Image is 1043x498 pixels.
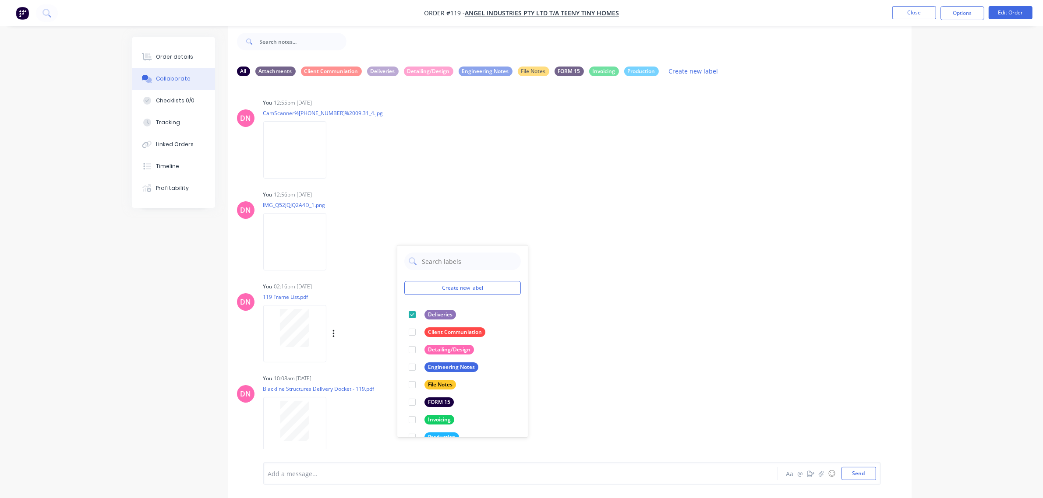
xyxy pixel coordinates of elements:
p: IMG_Q52JQJQ2A4D_1.png [263,201,335,209]
div: FORM 15 [424,397,454,407]
button: Edit Order [989,6,1032,19]
div: Order details [156,53,193,61]
button: Aa [785,468,795,479]
span: Order #119 - [424,9,465,18]
div: You [263,375,272,382]
div: Linked Orders [156,140,194,148]
p: 119 Frame List.pdf [263,293,424,301]
button: @ [795,468,806,479]
div: Detailing/Design [404,67,453,76]
input: Search labels [421,253,516,270]
div: Production [424,432,459,442]
div: 10:08am [DATE] [274,375,312,382]
p: Blackline Structures Delivery Docket - 119.pdf [263,385,375,393]
button: Create new label [664,65,723,77]
p: CamScanner%[PHONE_NUMBER]%2009.31_4.jpg [263,109,383,117]
div: Checklists 0/0 [156,97,194,105]
button: ☺ [827,468,837,479]
div: DN [240,297,251,307]
div: Timeline [156,162,179,170]
div: Attachments [255,67,296,76]
div: You [263,99,272,107]
div: DN [240,113,251,123]
div: FORM 15 [555,67,584,76]
img: Factory [16,7,29,20]
div: Production [624,67,659,76]
div: You [263,191,272,199]
div: Profitability [156,184,189,192]
div: Engineering Notes [459,67,513,76]
div: You [263,283,272,291]
div: 12:56pm [DATE] [274,191,312,199]
div: DN [240,389,251,399]
div: Client Communiation [424,327,485,337]
button: Create new label [404,281,521,295]
div: DN [240,205,251,215]
button: Collaborate [132,68,215,90]
button: Options [940,6,984,20]
div: Invoicing [589,67,619,76]
div: Tracking [156,119,180,126]
div: Detailing/Design [424,345,474,354]
a: Angel Industries Pty Ltd t/a Teeny Tiny Homes [465,9,619,18]
button: Tracking [132,112,215,133]
div: Deliveries [424,310,456,319]
button: Linked Orders [132,133,215,155]
div: All [237,67,250,76]
button: Close [892,6,936,19]
button: Checklists 0/0 [132,90,215,112]
div: Collaborate [156,75,191,83]
div: Deliveries [367,67,399,76]
button: Timeline [132,155,215,177]
input: Search notes... [260,33,346,50]
div: 02:16pm [DATE] [274,283,312,291]
div: Invoicing [424,415,454,424]
button: Send [841,467,876,480]
div: 12:55pm [DATE] [274,99,312,107]
button: Profitability [132,177,215,199]
div: Engineering Notes [424,362,478,372]
button: Order details [132,46,215,68]
div: Client Communiation [301,67,362,76]
div: File Notes [424,380,456,389]
div: File Notes [518,67,549,76]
